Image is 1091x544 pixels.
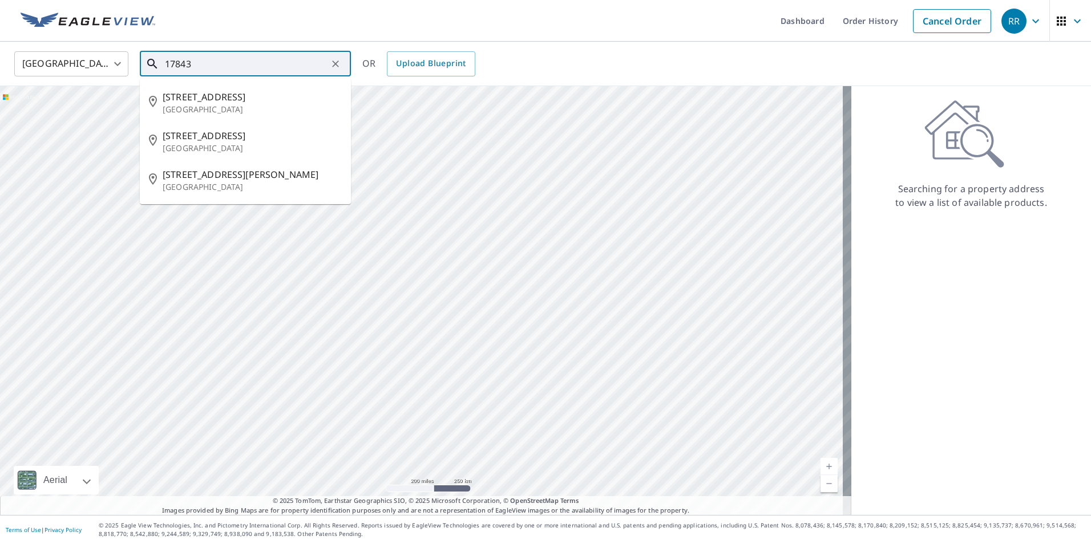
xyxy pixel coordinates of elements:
[21,13,155,30] img: EV Logo
[396,56,466,71] span: Upload Blueprint
[165,48,328,80] input: Search by address or latitude-longitude
[821,475,838,492] a: Current Level 5, Zoom Out
[40,466,71,494] div: Aerial
[362,51,475,76] div: OR
[913,9,991,33] a: Cancel Order
[273,496,579,506] span: © 2025 TomTom, Earthstar Geographics SIO, © 2025 Microsoft Corporation, ©
[163,129,342,143] span: [STREET_ADDRESS]
[387,51,475,76] a: Upload Blueprint
[163,90,342,104] span: [STREET_ADDRESS]
[821,458,838,475] a: Current Level 5, Zoom In
[895,182,1048,209] p: Searching for a property address to view a list of available products.
[560,496,579,505] a: Terms
[163,168,342,181] span: [STREET_ADDRESS][PERSON_NAME]
[6,526,82,533] p: |
[14,466,99,494] div: Aerial
[1001,9,1027,34] div: RR
[45,526,82,534] a: Privacy Policy
[510,496,558,505] a: OpenStreetMap
[328,56,344,72] button: Clear
[163,181,342,193] p: [GEOGRAPHIC_DATA]
[6,526,41,534] a: Terms of Use
[163,143,342,154] p: [GEOGRAPHIC_DATA]
[163,104,342,115] p: [GEOGRAPHIC_DATA]
[14,48,128,80] div: [GEOGRAPHIC_DATA]
[99,521,1085,538] p: © 2025 Eagle View Technologies, Inc. and Pictometry International Corp. All Rights Reserved. Repo...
